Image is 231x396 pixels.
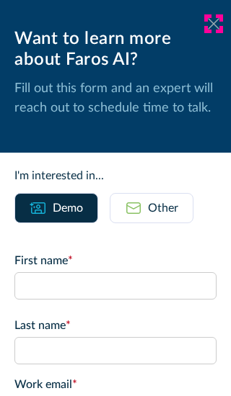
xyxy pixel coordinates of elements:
[148,199,178,217] div: Other
[14,167,217,184] div: I'm interested in...
[14,79,217,118] p: Fill out this form and an expert will reach out to schedule time to talk.
[14,252,217,269] label: First name
[53,199,83,217] div: Demo
[14,29,217,71] div: Want to learn more about Faros AI?
[14,317,217,334] label: Last name
[14,376,217,393] label: Work email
